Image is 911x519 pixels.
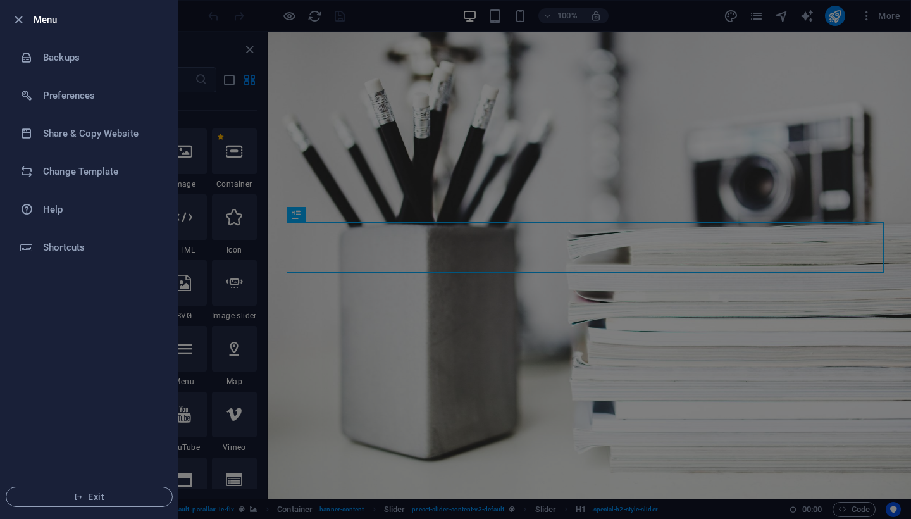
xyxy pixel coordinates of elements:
[6,487,173,507] button: Exit
[43,164,160,179] h6: Change Template
[43,240,160,255] h6: Shortcuts
[43,50,160,65] h6: Backups
[43,202,160,217] h6: Help
[1,191,178,228] a: Help
[43,126,160,141] h6: Share & Copy Website
[43,88,160,103] h6: Preferences
[16,492,162,502] span: Exit
[34,12,168,27] h6: Menu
